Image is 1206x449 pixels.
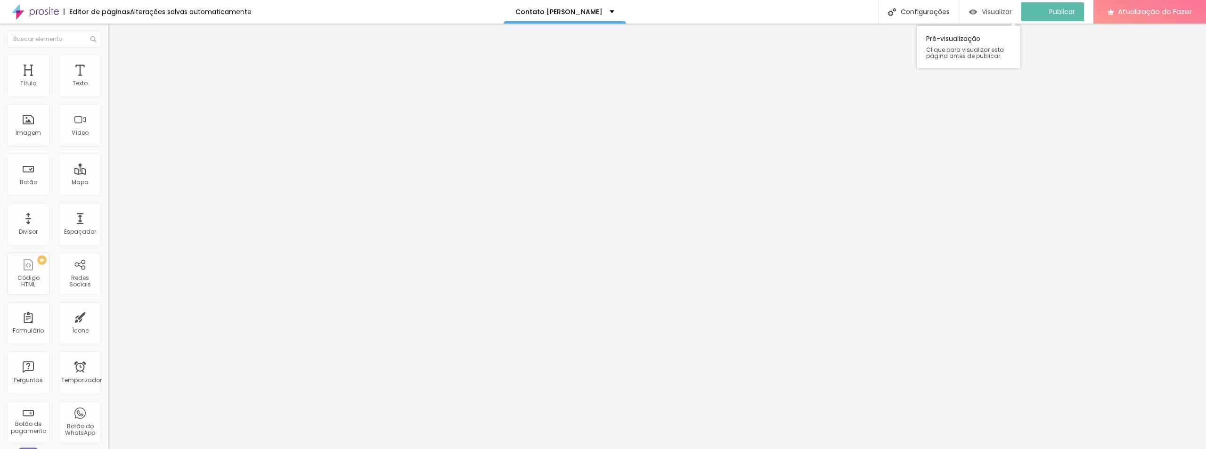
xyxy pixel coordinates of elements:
[1049,7,1075,16] font: Publicar
[926,46,1004,60] font: Clique para visualizar esta página antes de publicar.
[65,422,95,437] font: Botão do WhatsApp
[17,274,40,288] font: Código HTML
[14,376,43,384] font: Perguntas
[7,31,101,48] input: Buscar elemento
[69,7,130,16] font: Editor de páginas
[64,228,96,236] font: Espaçador
[888,8,896,16] img: Ícone
[926,34,980,43] font: Pré-visualização
[1118,7,1192,16] font: Atualização do Fazer
[73,79,88,87] font: Texto
[16,129,41,137] font: Imagem
[969,8,977,16] img: view-1.svg
[90,36,96,42] img: Ícone
[69,274,91,288] font: Redes Sociais
[61,376,102,384] font: Temporizador
[72,129,89,137] font: Vídeo
[11,420,46,434] font: Botão de pagamento
[72,178,89,186] font: Mapa
[20,79,36,87] font: Título
[130,8,252,15] div: Alterações salvas automaticamente
[901,7,950,16] font: Configurações
[1021,2,1084,21] button: Publicar
[108,24,1206,449] iframe: Editor
[960,2,1021,21] button: Visualizar
[515,7,603,16] font: Contato [PERSON_NAME]
[19,228,38,236] font: Divisor
[982,7,1012,16] font: Visualizar
[13,327,44,335] font: Formulário
[20,178,37,186] font: Botão
[72,327,89,335] font: Ícone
